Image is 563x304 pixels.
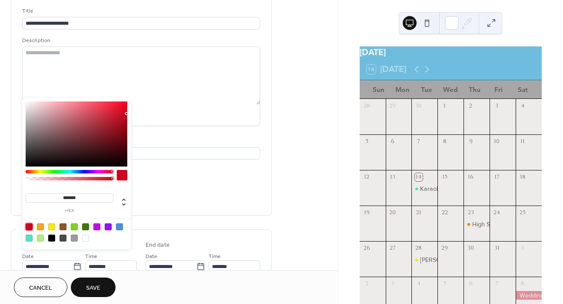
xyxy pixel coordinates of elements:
[71,278,116,297] button: Save
[493,137,500,145] div: 10
[37,223,44,230] div: #F5A623
[29,284,52,293] span: Cancel
[441,173,449,181] div: 15
[411,255,437,264] div: Elliott Brood
[439,80,463,99] div: Wed
[519,102,527,110] div: 4
[415,173,423,181] div: 14
[516,291,542,300] div: Wedding - Cilantros Emerald Lake
[22,36,258,45] div: Description
[209,252,221,261] span: Time
[389,245,397,252] div: 27
[71,223,78,230] div: #7ED321
[363,209,371,216] div: 19
[363,137,371,145] div: 5
[389,280,397,288] div: 3
[93,223,100,230] div: #BD10E0
[411,184,437,193] div: Karaoke - Skybridge Staff
[414,80,438,99] div: Tue
[37,235,44,242] div: #B8E986
[519,137,527,145] div: 11
[415,209,423,216] div: 21
[441,102,449,110] div: 1
[60,223,66,230] div: #8B572A
[85,252,97,261] span: Time
[360,46,542,59] div: [DATE]
[464,220,490,229] div: High School Halloween Dance
[415,137,423,145] div: 7
[363,173,371,181] div: 12
[441,209,449,216] div: 22
[467,173,474,181] div: 16
[493,209,500,216] div: 24
[472,220,545,229] div: High School [DATE] Dance
[441,137,449,145] div: 8
[22,7,258,16] div: Title
[48,223,55,230] div: #F8E71C
[420,255,467,264] div: [PERSON_NAME]
[22,241,49,250] div: Start date
[26,223,33,230] div: #D0021B
[389,137,397,145] div: 6
[48,235,55,242] div: #000000
[389,209,397,216] div: 20
[487,80,510,99] div: Fri
[467,102,474,110] div: 2
[26,235,33,242] div: #50E3C2
[391,80,414,99] div: Mon
[493,102,500,110] div: 3
[367,80,391,99] div: Sun
[441,280,449,288] div: 5
[60,235,66,242] div: #4A4A4A
[493,280,500,288] div: 7
[511,80,535,99] div: Sat
[146,241,170,250] div: End date
[441,245,449,252] div: 29
[389,173,397,181] div: 13
[519,245,527,252] div: 1
[415,102,423,110] div: 30
[86,284,100,293] span: Save
[415,245,423,252] div: 28
[519,280,527,288] div: 8
[519,173,527,181] div: 18
[146,252,157,261] span: Date
[363,280,371,288] div: 2
[26,209,113,213] label: hex
[363,245,371,252] div: 26
[82,223,89,230] div: #417505
[467,245,474,252] div: 30
[389,102,397,110] div: 29
[493,245,500,252] div: 31
[116,223,123,230] div: #4A90E2
[467,209,474,216] div: 23
[493,173,500,181] div: 17
[463,80,487,99] div: Thu
[415,280,423,288] div: 4
[82,235,89,242] div: #FFFFFF
[105,223,112,230] div: #9013FE
[22,252,34,261] span: Date
[22,137,258,146] div: Location
[420,184,489,193] div: Karaoke - Skybridge Staff
[14,278,67,297] button: Cancel
[467,137,474,145] div: 9
[467,280,474,288] div: 6
[71,235,78,242] div: #9B9B9B
[519,209,527,216] div: 25
[363,102,371,110] div: 28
